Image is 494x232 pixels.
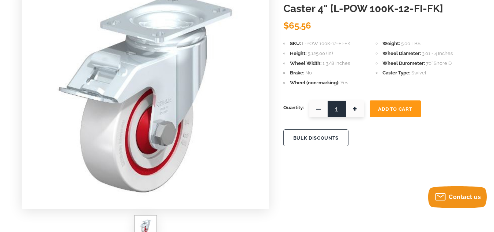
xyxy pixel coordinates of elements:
[382,60,425,66] span: Wheel Durometer
[290,70,304,76] span: Brake
[283,129,348,146] button: BULK DISCOUNTS
[382,51,421,56] span: Wheel Diameter
[340,80,348,85] span: Yes
[308,51,333,56] span: 5,125.00 (in)
[290,80,339,85] span: Wheel (non-marking)
[290,41,301,46] span: SKU
[370,100,421,117] button: Add To Cart
[305,70,312,76] span: No
[323,60,350,66] span: 1 3/8 Inches
[346,100,364,117] span: +
[382,70,410,76] span: Caster Type
[422,51,453,56] span: 3.01 - 4 Inches
[382,41,400,46] span: Weight
[309,100,328,117] span: —
[283,100,304,115] span: Quantity
[411,70,426,76] span: Swivel
[426,60,452,66] span: 70° Shore D
[302,41,350,46] span: L-POW 100K-12-FI-FK
[378,106,412,112] span: Add To Cart
[428,186,487,208] button: Contact us
[449,194,481,200] span: Contact us
[283,20,311,31] span: $65.56
[401,41,421,46] span: 5.00 LBS
[290,51,306,56] span: Height
[290,60,321,66] span: Wheel Width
